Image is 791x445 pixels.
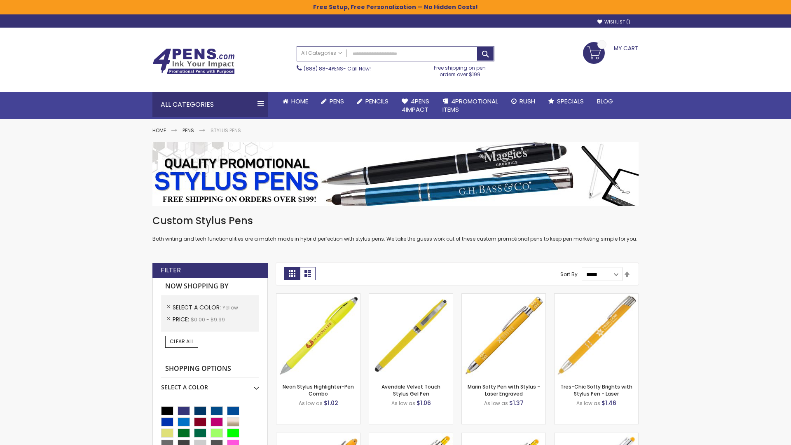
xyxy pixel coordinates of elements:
[484,400,508,407] span: As low as
[315,92,351,110] a: Pens
[173,315,191,323] span: Price
[597,19,630,25] a: Wishlist
[304,65,343,72] a: (888) 88-4PENS
[152,142,639,206] img: Stylus Pens
[324,399,338,407] span: $1.02
[417,399,431,407] span: $1.06
[395,92,436,119] a: 4Pens4impact
[152,214,639,243] div: Both writing and tech functionalities are a match made in hybrid perfection with stylus pens. We ...
[299,400,323,407] span: As low as
[170,338,194,345] span: Clear All
[560,271,578,278] label: Sort By
[152,214,639,227] h1: Custom Stylus Pens
[276,293,360,300] a: Neon Stylus Highlighter-Pen Combo-Yellow
[426,61,495,78] div: Free shipping on pen orders over $199
[222,304,238,311] span: Yellow
[351,92,395,110] a: Pencils
[442,97,498,114] span: 4PROMOTIONAL ITEMS
[161,266,181,275] strong: Filter
[555,293,638,300] a: Tres-Chic Softy Brights with Stylus Pen - Laser-Yellow
[191,316,225,323] span: $0.00 - $9.99
[555,294,638,377] img: Tres-Chic Softy Brights with Stylus Pen - Laser-Yellow
[597,97,613,105] span: Blog
[505,92,542,110] a: Rush
[369,433,453,440] a: Phoenix Softy Brights with Stylus Pen - Laser-Yellow
[284,267,300,280] strong: Grid
[462,294,545,377] img: Marin Softy Pen with Stylus - Laser Engraved-Yellow
[152,92,268,117] div: All Categories
[183,127,194,134] a: Pens
[283,383,354,397] a: Neon Stylus Highlighter-Pen Combo
[276,294,360,377] img: Neon Stylus Highlighter-Pen Combo-Yellow
[520,97,535,105] span: Rush
[391,400,415,407] span: As low as
[590,92,620,110] a: Blog
[560,383,632,397] a: Tres-Chic Softy Brights with Stylus Pen - Laser
[576,400,600,407] span: As low as
[436,92,505,119] a: 4PROMOTIONALITEMS
[462,293,545,300] a: Marin Softy Pen with Stylus - Laser Engraved-Yellow
[468,383,540,397] a: Marin Softy Pen with Stylus - Laser Engraved
[165,336,198,347] a: Clear All
[381,383,440,397] a: Avendale Velvet Touch Stylus Gel Pen
[369,294,453,377] img: Avendale Velvet Touch Stylus Gel Pen-Yellow
[365,97,388,105] span: Pencils
[161,377,259,391] div: Select A Color
[297,47,346,60] a: All Categories
[462,433,545,440] a: Phoenix Softy Brights Gel with Stylus Pen - Laser-Yellow
[211,127,241,134] strong: Stylus Pens
[161,278,259,295] strong: Now Shopping by
[330,97,344,105] span: Pens
[402,97,429,114] span: 4Pens 4impact
[601,399,616,407] span: $1.46
[161,360,259,378] strong: Shopping Options
[369,293,453,300] a: Avendale Velvet Touch Stylus Gel Pen-Yellow
[173,303,222,311] span: Select A Color
[152,127,166,134] a: Home
[509,399,524,407] span: $1.37
[152,48,235,75] img: 4Pens Custom Pens and Promotional Products
[291,97,308,105] span: Home
[555,433,638,440] a: Tres-Chic Softy with Stylus Top Pen - ColorJet-Yellow
[276,433,360,440] a: Ellipse Softy Brights with Stylus Pen - Laser-Yellow
[276,92,315,110] a: Home
[557,97,584,105] span: Specials
[542,92,590,110] a: Specials
[301,50,342,56] span: All Categories
[304,65,371,72] span: - Call Now!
